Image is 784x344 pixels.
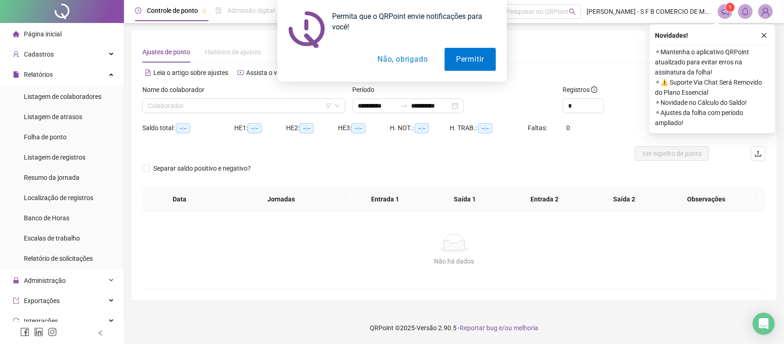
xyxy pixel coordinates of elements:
span: Listagem de atrasos [24,113,82,120]
span: filter [326,103,331,109]
span: instagram [48,327,57,337]
span: swap-right [400,102,408,109]
span: Reportar bug e/ou melhoria [460,324,538,332]
span: ⚬ Ajustes da folha com período ampliado! [655,108,770,128]
span: --:-- [351,123,366,133]
span: Versão [417,324,437,332]
span: Integrações [24,317,58,325]
span: Resumo da jornada [24,174,79,181]
div: Saldo total: [142,123,234,133]
span: Exportações [24,297,60,304]
span: ⚬ ⚠️ Suporte Via Chat Será Removido do Plano Essencial [655,77,770,97]
th: Data [142,187,217,212]
span: info-circle [591,86,598,93]
button: Permitir [445,48,496,71]
span: upload [755,150,762,157]
span: Administração [24,277,66,284]
span: --:-- [478,123,492,133]
span: linkedin [34,327,43,337]
img: notification icon [288,11,325,48]
th: Saída 2 [585,187,665,212]
div: H. TRAB.: [450,123,528,133]
th: Saída 1 [425,187,505,212]
span: Escalas de trabalho [24,235,80,242]
span: Separar saldo positivo e negativo? [150,163,254,173]
span: Localização de registros [24,194,93,201]
span: ⚬ Novidade no Cálculo do Saldo! [655,97,770,108]
span: sync [13,318,19,324]
span: Listagem de colaboradores [24,93,102,100]
label: Nome do colaborador [142,85,210,95]
span: down [335,103,340,109]
div: Open Intercom Messenger [753,313,775,335]
span: to [400,102,408,109]
span: Listagem de registros [24,154,85,161]
footer: QRPoint © 2025 - 2.90.5 - [124,312,784,344]
div: Não há dados [153,256,755,266]
th: Jornadas [217,187,345,212]
span: export [13,298,19,304]
button: Ver espelho de ponto [635,146,709,161]
label: Período [353,85,381,95]
span: Observações [663,194,750,204]
span: --:-- [299,123,314,133]
th: Observações [655,187,757,212]
div: HE 2: [286,123,338,133]
div: H. NOT.: [390,123,450,133]
span: Banco de Horas [24,214,69,222]
span: facebook [20,327,29,337]
span: Faltas: [528,124,548,132]
span: --:-- [415,123,429,133]
span: Folha de ponto [24,133,67,141]
button: Não, obrigado [366,48,439,71]
th: Entrada 1 [345,187,425,212]
span: Relatório de solicitações [24,255,93,262]
span: --:-- [248,123,262,133]
th: Entrada 2 [505,187,585,212]
span: --:-- [176,123,190,133]
div: Permita que o QRPoint envie notificações para você! [325,11,496,32]
div: HE 1: [234,123,286,133]
span: left [97,330,104,336]
div: HE 3: [338,123,390,133]
span: lock [13,277,19,284]
span: 0 [567,124,570,132]
span: Registros [563,85,598,95]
